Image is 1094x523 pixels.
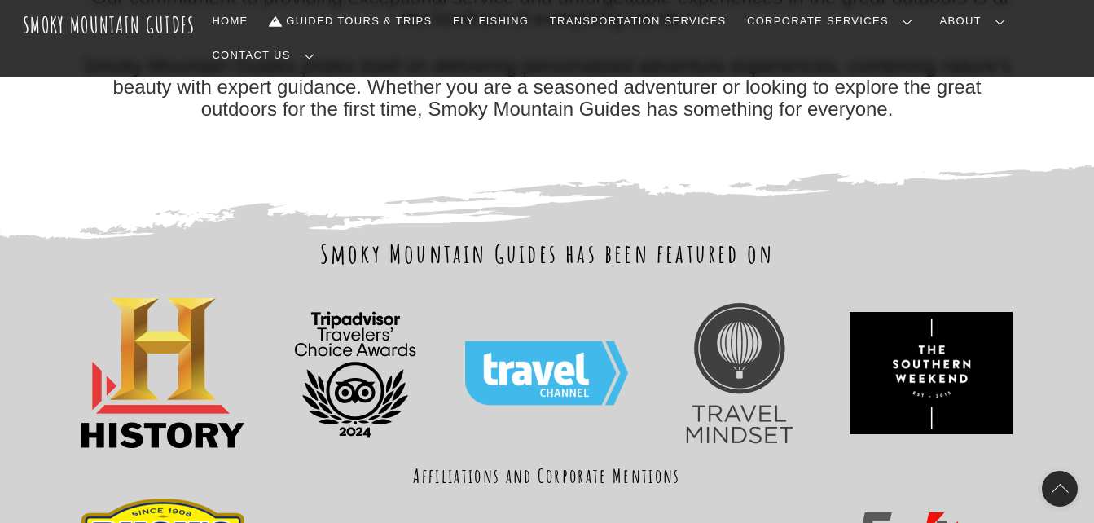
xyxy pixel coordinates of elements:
a: About [934,4,1018,38]
a: Smoky Mountain Guides [23,11,196,38]
img: Travel+Mindset [657,292,820,455]
a: Guided Tours & Trips [262,4,438,38]
a: Contact Us [206,38,327,73]
a: Corporate Services [740,4,925,38]
h3: Affiliations and Corporate Mentions [75,463,1020,489]
h2: Smoky Mountain Guides has been featured on [75,236,1020,270]
a: Fly Fishing [446,4,535,38]
a: Transportation Services [543,4,732,38]
img: Travel_Channel [465,312,628,434]
img: PinClipart.com_free-job-clip-art_2123767 [81,298,244,448]
p: Smoky Mountain Guides prides itself on delivering personalized adventure experiences, combining n... [75,55,1020,120]
a: Home [206,4,255,38]
img: TC_transparent_BF Logo_L_2024_RGB [274,283,437,463]
img: ece09f7c36744c8fa1a1437cfc0e485a-hd [850,312,1013,434]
